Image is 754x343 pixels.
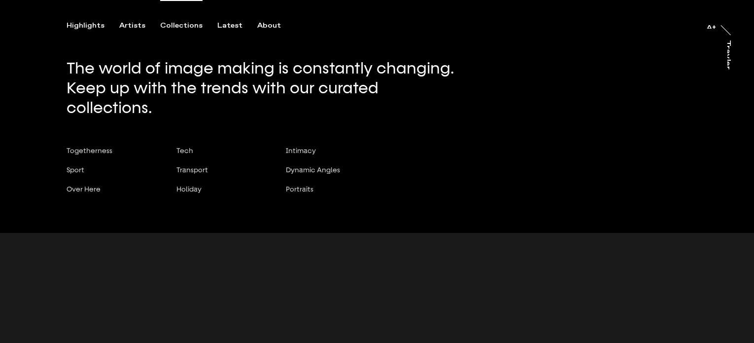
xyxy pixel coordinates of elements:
[257,21,296,30] button: About
[286,185,313,193] span: Portraits
[706,19,716,29] a: At
[176,147,193,154] span: Tech
[286,166,340,174] span: Dynamic Angles
[67,185,155,204] button: Over Here
[176,147,265,166] button: Tech
[67,185,101,193] span: Over Here
[176,166,265,185] button: Transport
[67,21,104,30] div: Highlights
[160,21,217,30] button: Collections
[217,21,242,30] div: Latest
[176,185,202,193] span: Holiday
[176,185,265,204] button: Holiday
[217,21,257,30] button: Latest
[176,166,208,174] span: Transport
[286,166,362,185] button: Dynamic Angles
[723,40,731,70] div: Trayler
[286,147,316,154] span: Intimacy
[727,40,737,80] a: Trayler
[67,166,84,174] span: Sport
[286,147,362,166] button: Intimacy
[67,59,467,118] p: The world of image making is constantly changing. Keep up with the trends with our curated collec...
[67,147,155,166] button: Togetherness
[119,21,160,30] button: Artists
[67,166,155,185] button: Sport
[119,21,145,30] div: Artists
[257,21,281,30] div: About
[67,21,119,30] button: Highlights
[67,147,112,154] span: Togetherness
[286,185,362,204] button: Portraits
[160,21,203,30] div: Collections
